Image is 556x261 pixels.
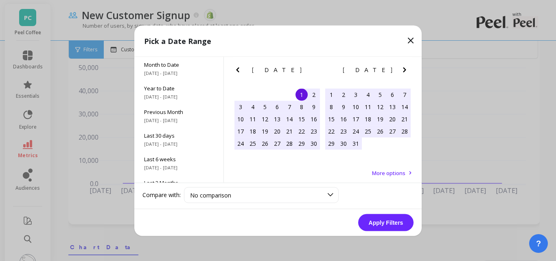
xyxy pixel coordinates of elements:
div: Choose Saturday, October 14th, 2023 [398,101,411,113]
button: Next Month [400,65,413,78]
div: Choose Friday, September 22nd, 2023 [296,125,308,137]
span: [DATE] - [DATE] [144,93,214,100]
span: Last 3 Months [144,179,214,186]
span: Previous Month [144,108,214,115]
div: Choose Monday, October 30th, 2023 [337,137,350,149]
div: Choose Monday, September 11th, 2023 [247,113,259,125]
div: Choose Sunday, September 24th, 2023 [234,137,247,149]
span: [DATE] - [DATE] [144,140,214,147]
div: Choose Monday, September 25th, 2023 [247,137,259,149]
div: Choose Monday, October 23rd, 2023 [337,125,350,137]
div: Choose Wednesday, October 11th, 2023 [362,101,374,113]
div: Choose Thursday, October 26th, 2023 [374,125,386,137]
div: Choose Tuesday, September 12th, 2023 [259,113,271,125]
div: Choose Saturday, September 30th, 2023 [308,137,320,149]
div: Choose Thursday, September 21st, 2023 [283,125,296,137]
div: Choose Saturday, September 23rd, 2023 [308,125,320,137]
div: Choose Wednesday, September 20th, 2023 [271,125,283,137]
span: Month to Date [144,61,214,68]
div: Choose Thursday, September 7th, 2023 [283,101,296,113]
span: More options [372,169,405,176]
div: Choose Wednesday, October 4th, 2023 [362,88,374,101]
div: Choose Sunday, October 15th, 2023 [325,113,337,125]
div: Choose Monday, October 2nd, 2023 [337,88,350,101]
div: Choose Monday, September 18th, 2023 [247,125,259,137]
div: Choose Friday, September 29th, 2023 [296,137,308,149]
div: Choose Friday, September 1st, 2023 [296,88,308,101]
div: Choose Tuesday, September 5th, 2023 [259,101,271,113]
div: Choose Monday, September 4th, 2023 [247,101,259,113]
span: No comparison [190,191,231,199]
div: Choose Tuesday, October 17th, 2023 [350,113,362,125]
span: [DATE] - [DATE] [144,164,214,171]
button: Previous Month [233,65,246,78]
span: [DATE] [343,66,394,73]
div: Choose Wednesday, September 13th, 2023 [271,113,283,125]
div: Choose Friday, October 6th, 2023 [386,88,398,101]
p: Pick a Date Range [144,35,211,46]
div: Choose Tuesday, September 19th, 2023 [259,125,271,137]
div: Choose Sunday, October 1st, 2023 [325,88,337,101]
div: Choose Tuesday, September 26th, 2023 [259,137,271,149]
div: Choose Saturday, October 21st, 2023 [398,113,411,125]
span: Last 6 weeks [144,155,214,162]
span: Last 30 days [144,132,214,139]
div: Choose Thursday, October 12th, 2023 [374,101,386,113]
div: Choose Tuesday, October 24th, 2023 [350,125,362,137]
div: Choose Saturday, October 7th, 2023 [398,88,411,101]
div: Choose Friday, October 20th, 2023 [386,113,398,125]
div: Choose Saturday, September 2nd, 2023 [308,88,320,101]
div: Choose Wednesday, October 18th, 2023 [362,113,374,125]
div: Choose Saturday, October 28th, 2023 [398,125,411,137]
div: Choose Wednesday, September 6th, 2023 [271,101,283,113]
div: Choose Friday, October 27th, 2023 [386,125,398,137]
div: month 2023-09 [234,88,320,149]
div: Choose Saturday, September 16th, 2023 [308,113,320,125]
div: Choose Sunday, October 22nd, 2023 [325,125,337,137]
div: Choose Thursday, September 28th, 2023 [283,137,296,149]
div: Choose Wednesday, September 27th, 2023 [271,137,283,149]
span: [DATE] [252,66,303,73]
div: Choose Friday, September 15th, 2023 [296,113,308,125]
button: ? [529,234,548,253]
div: month 2023-10 [325,88,411,149]
span: Year to Date [144,84,214,92]
span: [DATE] - [DATE] [144,70,214,76]
span: ? [536,238,541,249]
div: Choose Sunday, October 29th, 2023 [325,137,337,149]
div: Choose Saturday, September 9th, 2023 [308,101,320,113]
div: Choose Tuesday, October 10th, 2023 [350,101,362,113]
button: Next Month [309,65,322,78]
button: Apply Filters [358,214,414,231]
span: [DATE] - [DATE] [144,117,214,123]
div: Choose Wednesday, October 25th, 2023 [362,125,374,137]
div: Choose Thursday, October 19th, 2023 [374,113,386,125]
div: Choose Sunday, October 8th, 2023 [325,101,337,113]
div: Choose Sunday, September 17th, 2023 [234,125,247,137]
div: Choose Tuesday, October 3rd, 2023 [350,88,362,101]
div: Choose Friday, September 8th, 2023 [296,101,308,113]
div: Choose Sunday, September 3rd, 2023 [234,101,247,113]
div: Choose Tuesday, October 31st, 2023 [350,137,362,149]
div: Choose Monday, October 16th, 2023 [337,113,350,125]
div: Choose Thursday, October 5th, 2023 [374,88,386,101]
div: Choose Monday, October 9th, 2023 [337,101,350,113]
div: Choose Sunday, September 10th, 2023 [234,113,247,125]
div: Choose Thursday, September 14th, 2023 [283,113,296,125]
label: Compare with: [142,191,181,199]
button: Previous Month [324,65,337,78]
div: Choose Friday, October 13th, 2023 [386,101,398,113]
